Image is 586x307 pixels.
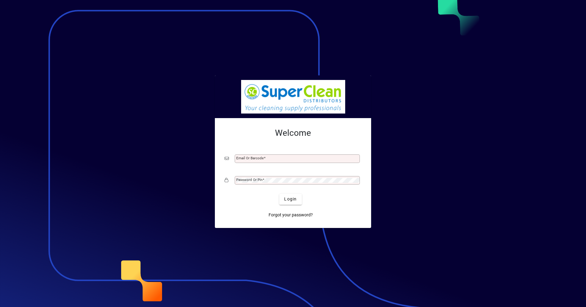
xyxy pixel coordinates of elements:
mat-label: Email or Barcode [236,156,264,160]
button: Login [279,194,302,205]
span: Forgot your password? [269,212,313,218]
mat-label: Password or Pin [236,178,262,182]
h2: Welcome [225,128,361,138]
a: Forgot your password? [266,210,315,221]
span: Login [284,196,297,202]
